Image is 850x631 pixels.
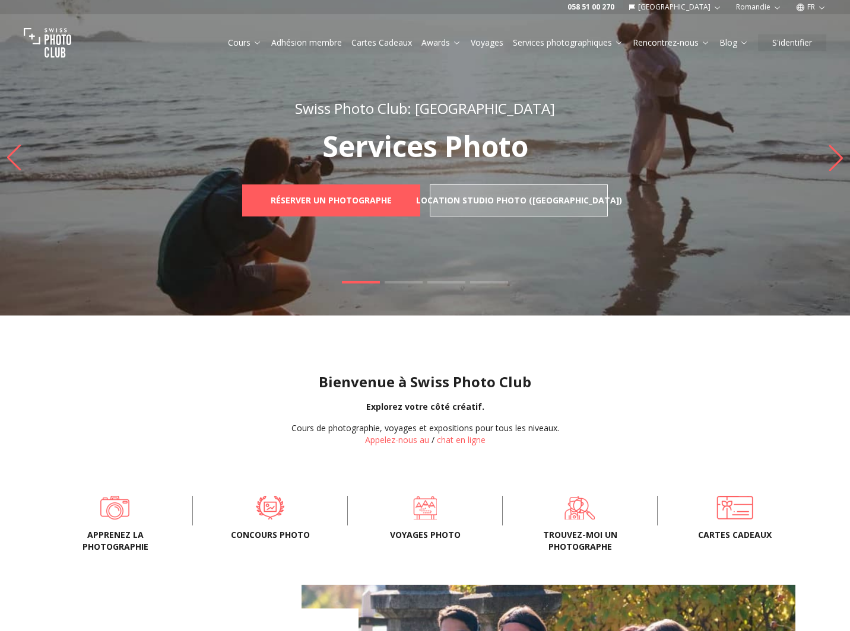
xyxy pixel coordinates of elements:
a: Location Studio Photo ([GEOGRAPHIC_DATA]) [430,184,608,216]
h1: Bienvenue à Swiss Photo Club [9,372,841,391]
img: Swiss photo club [24,19,71,66]
b: Réserver un photographe [271,195,392,206]
span: Trouvez-moi un photographe [522,529,638,553]
b: Location Studio Photo ([GEOGRAPHIC_DATA]) [416,195,622,206]
a: Cartes cadeaux [677,496,793,520]
a: Appelez-nous au [365,434,429,445]
button: Rencontrez-nous [628,34,715,51]
a: Rencontrez-nous [633,37,710,49]
a: Blog [719,37,748,49]
button: Awards [417,34,466,51]
p: Services Photo [216,132,634,161]
a: Apprenez la photographie [57,496,173,520]
a: Cartes Cadeaux [351,37,412,49]
a: Awards [421,37,461,49]
span: Apprenez la photographie [57,529,173,553]
button: Blog [715,34,753,51]
a: Trouvez-moi un photographe [522,496,638,520]
a: Voyages [471,37,503,49]
button: Cartes Cadeaux [347,34,417,51]
button: Services photographiques [508,34,628,51]
span: Cartes cadeaux [677,529,793,541]
a: 058 51 00 270 [567,2,614,12]
a: Réserver un photographe [242,184,420,216]
button: chat en ligne [437,434,486,446]
span: Swiss Photo Club: [GEOGRAPHIC_DATA] [295,98,555,118]
span: Voyages photo [367,529,483,541]
button: S'identifier [758,34,826,51]
span: Concours Photo [212,529,328,541]
button: Cours [223,34,267,51]
a: Cours [228,37,262,49]
button: Adhésion membre [267,34,347,51]
a: Concours Photo [212,496,328,520]
div: Explorez votre côté créatif. [9,401,841,413]
div: / [291,422,559,446]
button: Voyages [466,34,508,51]
a: Voyages photo [367,496,483,520]
a: Services photographiques [513,37,623,49]
a: Adhésion membre [271,37,342,49]
div: Cours de photographie, voyages et expositions pour tous les niveaux. [291,422,559,434]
